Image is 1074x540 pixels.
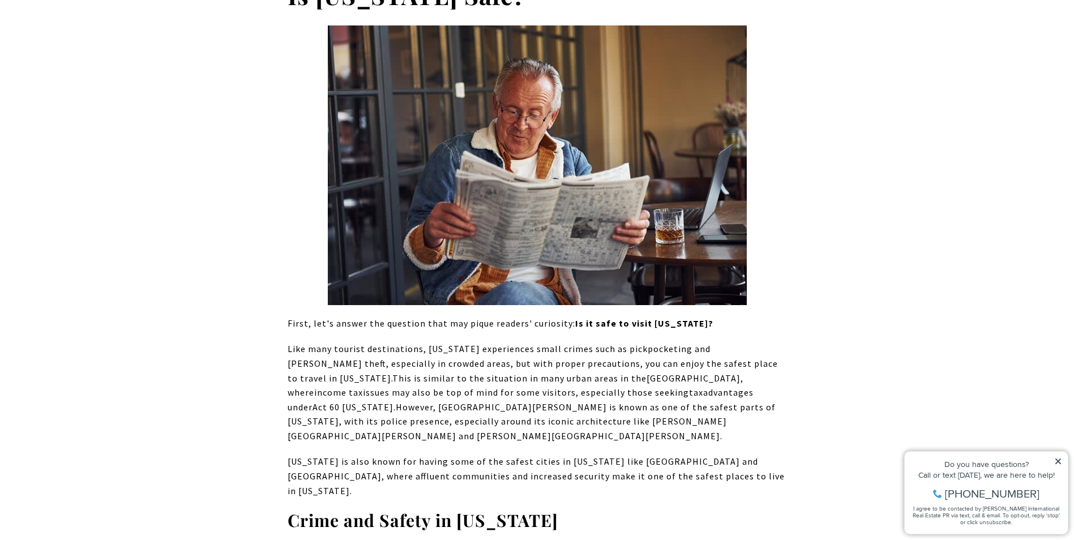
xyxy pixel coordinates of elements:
span: Act 60 [US_STATE] [313,401,393,413]
div: Call or text [DATE], we are here to help! [12,36,164,44]
span: tax [689,387,703,398]
span: [US_STATE] is also known for having some of the safest cities in [US_STATE] like [GEOGRAPHIC_DATA... [288,456,785,496]
span: advantages under [288,387,754,413]
div: Do you have questions? [12,25,164,33]
strong: Is it safe to visit [US_STATE]? [575,318,713,329]
span: income tax [314,387,363,398]
span: [GEOGRAPHIC_DATA] [647,372,741,384]
span: [PHONE_NUMBER] [46,53,141,65]
strong: Crime and Safety in [US_STATE] [288,509,558,532]
span: This is similar to the situation in many urban areas in the [392,372,647,384]
span: First, let's answer the question that may pique readers' curiosity: [288,318,713,329]
span: I agree to be contacted by [PERSON_NAME] International Real Estate PR via text, call & email. To ... [14,70,161,91]
span: issues may also be top of mind for some visitors, especially those seeking [363,387,689,398]
span: . [393,401,396,413]
span: Like many tourist destinations, [US_STATE] experiences small crimes such as pickpocketing and [PE... [288,343,778,442]
img: An older man reads a newspaper while sitting at a table, with a glass and a laptop nearby. [328,25,747,305]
